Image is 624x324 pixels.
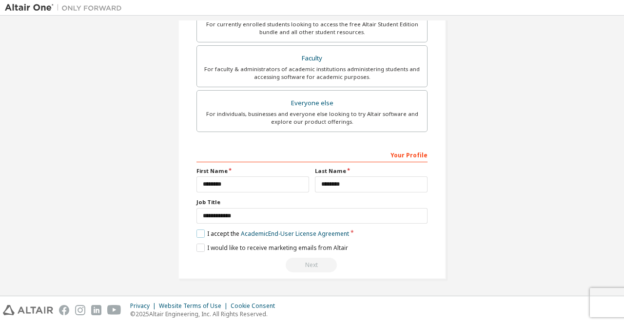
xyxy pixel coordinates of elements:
a: Academic End-User License Agreement [241,229,349,238]
div: For currently enrolled students looking to access the free Altair Student Edition bundle and all ... [203,20,421,36]
div: Your Profile [196,147,428,162]
div: You need to provide your academic email [196,258,428,272]
div: For individuals, businesses and everyone else looking to try Altair software and explore our prod... [203,110,421,126]
img: Altair One [5,3,127,13]
div: Website Terms of Use [159,302,231,310]
label: First Name [196,167,309,175]
div: Faculty [203,52,421,65]
div: Privacy [130,302,159,310]
label: Job Title [196,198,428,206]
div: Everyone else [203,96,421,110]
div: For faculty & administrators of academic institutions administering students and accessing softwa... [203,65,421,81]
label: I accept the [196,229,349,238]
img: altair_logo.svg [3,305,53,315]
p: © 2025 Altair Engineering, Inc. All Rights Reserved. [130,310,281,318]
label: Last Name [315,167,428,175]
img: instagram.svg [75,305,85,315]
div: Cookie Consent [231,302,281,310]
img: youtube.svg [107,305,121,315]
img: linkedin.svg [91,305,101,315]
img: facebook.svg [59,305,69,315]
label: I would like to receive marketing emails from Altair [196,244,348,252]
